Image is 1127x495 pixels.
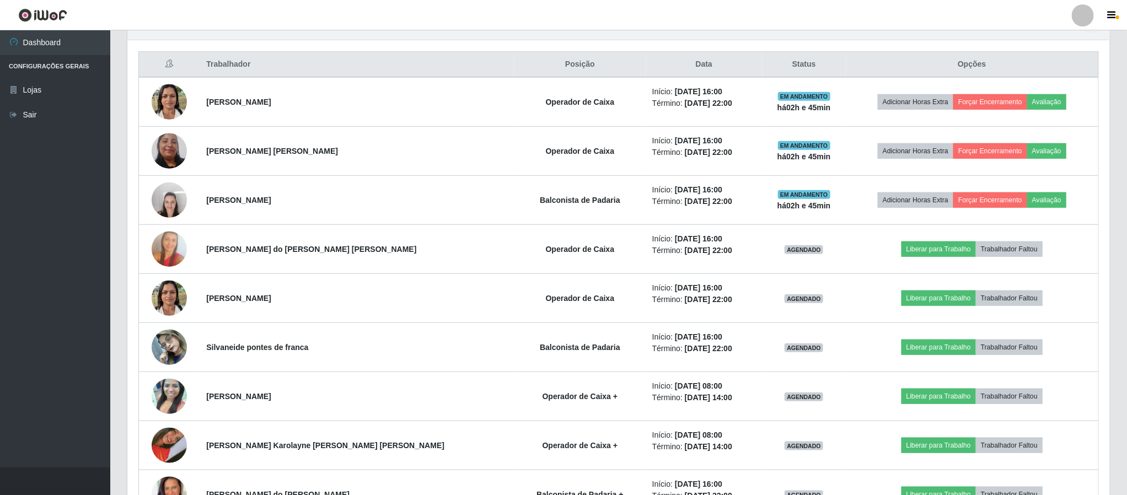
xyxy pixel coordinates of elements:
li: Início: [652,86,756,98]
strong: Silvaneide pontes de franca [206,343,308,352]
time: [DATE] 22:00 [685,295,732,304]
span: AGENDADO [785,245,823,254]
strong: Operador de Caixa + [543,441,618,450]
li: Término: [652,441,756,453]
img: CoreUI Logo [18,8,67,22]
button: Forçar Encerramento [953,94,1027,110]
strong: Operador de Caixa [546,147,615,155]
li: Início: [652,380,756,392]
img: 1701346720849.jpeg [152,114,187,188]
button: Liberar para Trabalho [901,340,976,355]
time: [DATE] 16:00 [675,283,722,292]
time: [DATE] 08:00 [675,381,722,390]
li: Término: [652,147,756,158]
span: EM ANDAMENTO [778,141,830,150]
time: [DATE] 22:00 [685,246,732,255]
button: Trabalhador Faltou [976,438,1043,453]
button: Forçar Encerramento [953,192,1027,208]
strong: Operador de Caixa [546,98,615,106]
button: Trabalhador Faltou [976,389,1043,404]
button: Adicionar Horas Extra [878,192,953,208]
strong: Balconista de Padaria [540,196,620,205]
li: Término: [652,294,756,305]
time: [DATE] 08:00 [675,431,722,439]
li: Início: [652,184,756,196]
li: Início: [652,429,756,441]
img: 1732041144811.jpeg [152,414,187,477]
button: Trabalhador Faltou [976,340,1043,355]
button: Adicionar Horas Extra [878,94,953,110]
th: Opções [846,52,1099,78]
button: Liberar para Trabalho [901,290,976,306]
li: Início: [652,478,756,490]
strong: [PERSON_NAME] [206,294,271,303]
time: [DATE] 16:00 [675,136,722,145]
th: Posição [514,52,646,78]
li: Início: [652,135,756,147]
button: Adicionar Horas Extra [878,143,953,159]
strong: há 02 h e 45 min [777,152,831,161]
span: AGENDADO [785,442,823,450]
img: 1757236208541.jpeg [152,223,187,276]
span: AGENDADO [785,343,823,352]
th: Status [763,52,846,78]
li: Término: [652,98,756,109]
time: [DATE] 16:00 [675,480,722,488]
strong: [PERSON_NAME] [PERSON_NAME] [206,147,338,155]
strong: [PERSON_NAME] Karolayne [PERSON_NAME] [PERSON_NAME] [206,441,444,450]
img: 1745451442211.jpeg [152,324,187,370]
time: [DATE] 22:00 [685,344,732,353]
button: Trabalhador Faltou [976,241,1043,257]
button: Avaliação [1027,143,1066,159]
li: Término: [652,245,756,256]
strong: Operador de Caixa + [543,392,618,401]
li: Término: [652,196,756,207]
button: Avaliação [1027,192,1066,208]
strong: Balconista de Padaria [540,343,620,352]
button: Liberar para Trabalho [901,241,976,257]
img: 1655230904853.jpeg [152,176,187,223]
li: Início: [652,233,756,245]
span: AGENDADO [785,294,823,303]
li: Início: [652,331,756,343]
img: 1720809249319.jpeg [152,78,187,125]
time: [DATE] 14:00 [685,442,732,451]
img: 1720809249319.jpeg [152,275,187,321]
button: Forçar Encerramento [953,143,1027,159]
button: Liberar para Trabalho [901,389,976,404]
time: [DATE] 14:00 [685,393,732,402]
button: Avaliação [1027,94,1066,110]
li: Término: [652,343,756,354]
button: Trabalhador Faltou [976,290,1043,306]
time: [DATE] 16:00 [675,332,722,341]
img: 1650687338616.jpeg [152,365,187,428]
li: Início: [652,282,756,294]
strong: [PERSON_NAME] [206,392,271,401]
strong: Operador de Caixa [546,294,615,303]
strong: [PERSON_NAME] [206,196,271,205]
th: Trabalhador [200,52,514,78]
time: [DATE] 16:00 [675,87,722,96]
button: Liberar para Trabalho [901,438,976,453]
time: [DATE] 22:00 [685,148,732,157]
strong: [PERSON_NAME] [206,98,271,106]
time: [DATE] 22:00 [685,197,732,206]
span: AGENDADO [785,392,823,401]
strong: [PERSON_NAME] do [PERSON_NAME] [PERSON_NAME] [206,245,416,254]
time: [DATE] 16:00 [675,234,722,243]
th: Data [646,52,763,78]
span: EM ANDAMENTO [778,92,830,101]
strong: Operador de Caixa [546,245,615,254]
span: EM ANDAMENTO [778,190,830,199]
strong: há 02 h e 45 min [777,103,831,112]
time: [DATE] 16:00 [675,185,722,194]
time: [DATE] 22:00 [685,99,732,107]
strong: há 02 h e 45 min [777,201,831,210]
li: Término: [652,392,756,403]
